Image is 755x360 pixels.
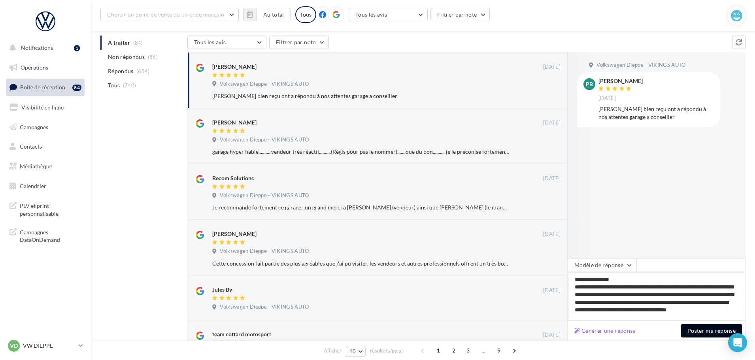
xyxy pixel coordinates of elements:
a: PLV et print personnalisable [5,197,86,221]
div: [PERSON_NAME] [598,78,643,84]
button: 10 [346,346,366,357]
button: Notifications 1 [5,40,83,56]
button: Filtrer par note [269,36,329,49]
span: [DATE] [543,64,561,71]
span: Volkswagen Dieppe - VIKINGS AUTO [220,136,309,143]
span: Campagnes DataOnDemand [20,227,81,244]
button: Tous les avis [349,8,428,21]
div: Jules By [212,286,232,294]
div: garage hyper fiable...........vendeur très réactif..........(Régis pour pas le nommer).......que ... [212,148,509,156]
button: Tous les avis [187,36,266,49]
span: PLV et print personnalisable [20,200,81,217]
a: Calendrier [5,178,86,194]
span: Campagnes [20,123,48,130]
div: 1 [74,45,80,51]
button: Poster ma réponse [681,324,742,337]
button: Générer une réponse [571,326,639,335]
span: VD [10,342,18,350]
a: Campagnes DataOnDemand [5,224,86,247]
span: 3 [462,344,474,357]
div: Open Intercom Messenger [728,333,747,352]
div: [PERSON_NAME] bien reçu ont a répondu à nos attentes garage a conseiller [598,105,714,121]
span: [DATE] [543,119,561,126]
a: Visibilité en ligne [5,99,86,116]
a: Contacts [5,138,86,155]
span: [DATE] [543,287,561,294]
button: Au total [257,8,291,21]
span: Contacts [20,143,42,150]
span: Volkswagen Dieppe - VIKINGS AUTO [220,81,309,88]
p: VW DIEPPE [23,342,75,350]
span: 10 [349,348,356,354]
div: Becom Solutions [212,174,254,182]
a: Boîte de réception84 [5,79,86,96]
button: Filtrer par note [430,8,490,21]
button: Modèle de réponse [568,258,636,272]
div: Je recommande fortement ce garage...un grand merci a [PERSON_NAME] (vendeur) ainsi que [PERSON_NA... [212,204,509,211]
a: Opérations [5,59,86,76]
span: [DATE] [598,95,616,102]
span: Tous [108,81,120,89]
span: Notifications [21,44,53,51]
div: Cette concession fait partie des plus agréables que j'ai pu visiter, les vendeurs et autres profe... [212,260,509,268]
span: [DATE] [543,175,561,182]
button: Au total [243,8,291,21]
span: Volkswagen Dieppe - VIKINGS AUTO [220,303,309,311]
span: Choisir un point de vente ou un code magasin [107,11,224,18]
div: [PERSON_NAME] [212,63,257,71]
span: Tous les avis [194,39,226,45]
div: [PERSON_NAME] [212,230,257,238]
span: Non répondus [108,53,145,61]
span: 2 [447,344,460,357]
div: team cottard motosport [212,330,271,338]
span: résultats/page [370,347,403,354]
div: 84 [72,85,81,91]
span: (654) [136,68,150,74]
span: Calendrier [20,183,46,189]
span: Tous les avis [355,11,387,18]
span: Médiathèque [20,163,52,170]
span: [DATE] [543,231,561,238]
span: 1 [432,344,445,357]
a: Médiathèque [5,158,86,175]
span: Boîte de réception [20,84,65,90]
span: PB [586,80,593,88]
span: Afficher [324,347,342,354]
a: VD VW DIEPPE [6,338,85,353]
span: (740) [123,82,136,89]
span: Visibilité en ligne [21,104,64,111]
span: Volkswagen Dieppe - VIKINGS AUTO [220,248,309,255]
button: Choisir un point de vente ou un code magasin [100,8,239,21]
span: Répondus [108,67,134,75]
a: Campagnes [5,119,86,136]
span: Volkswagen Dieppe - VIKINGS AUTO [220,192,309,199]
span: ... [477,344,490,357]
div: Tous [295,6,316,23]
span: Opérations [21,64,48,71]
div: [PERSON_NAME] bien reçu ont a répondu à nos attentes garage a conseiller [212,92,509,100]
div: [PERSON_NAME] [212,119,257,126]
span: (86) [148,54,158,60]
span: 9 [493,344,505,357]
span: [DATE] [543,332,561,339]
span: Volkswagen Dieppe - VIKINGS AUTO [596,62,685,69]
